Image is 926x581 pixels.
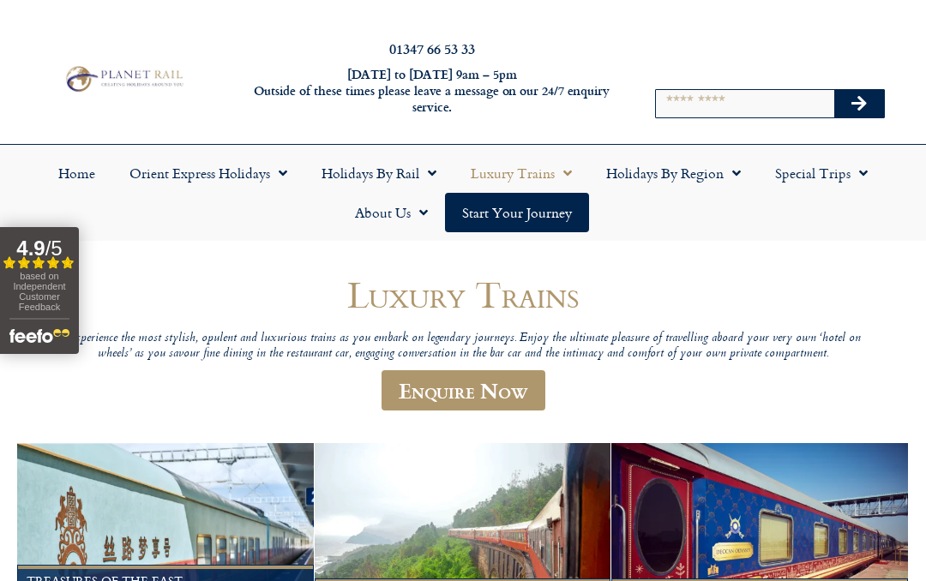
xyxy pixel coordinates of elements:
[9,153,917,232] nav: Menu
[454,153,589,193] a: Luxury Trains
[251,67,613,115] h6: [DATE] to [DATE] 9am – 5pm Outside of these times please leave a message on our 24/7 enquiry serv...
[758,153,885,193] a: Special Trips
[51,331,875,362] p: Experience the most stylish, opulent and luxurious trains as you embark on legendary journeys. En...
[445,193,589,232] a: Start your Journey
[304,153,454,193] a: Holidays by Rail
[338,193,445,232] a: About Us
[589,153,758,193] a: Holidays by Region
[41,153,112,193] a: Home
[382,370,545,410] a: Enquire Now
[112,153,304,193] a: Orient Express Holidays
[61,63,186,94] img: Planet Rail Train Holidays Logo
[834,90,884,117] button: Search
[389,39,475,58] a: 01347 66 53 33
[51,274,875,314] h1: Luxury Trains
